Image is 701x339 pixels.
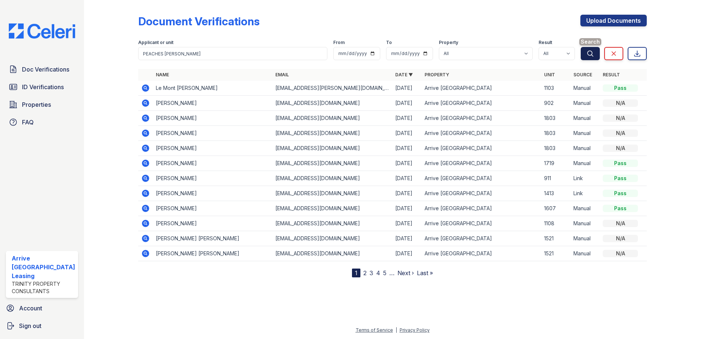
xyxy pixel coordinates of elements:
a: Sign out [3,318,81,333]
div: N/A [603,99,638,107]
button: Search [581,47,600,60]
img: CE_Logo_Blue-a8612792a0a2168367f1c8372b55b34899dd931a85d93a1a3d3e32e68fde9ad4.png [3,23,81,39]
div: Pass [603,84,638,92]
td: [DATE] [392,186,422,201]
td: [PERSON_NAME] [PERSON_NAME] [153,246,273,261]
td: Arrive [GEOGRAPHIC_DATA] [422,111,542,126]
a: 4 [376,269,380,277]
a: 2 [363,269,367,277]
div: N/A [603,130,638,137]
a: 3 [370,269,373,277]
td: Manual [570,201,600,216]
td: [PERSON_NAME] [153,156,273,171]
div: N/A [603,235,638,242]
td: [PERSON_NAME] [153,111,273,126]
span: … [389,269,394,277]
td: Arrive [GEOGRAPHIC_DATA] [422,96,542,111]
td: [EMAIL_ADDRESS][DOMAIN_NAME] [272,141,392,156]
td: [PERSON_NAME] [153,186,273,201]
td: [PERSON_NAME] [153,96,273,111]
td: [PERSON_NAME] [153,126,273,141]
td: 1803 [541,111,570,126]
div: 1 [352,269,360,277]
td: [PERSON_NAME] [153,141,273,156]
td: [EMAIL_ADDRESS][DOMAIN_NAME] [272,126,392,141]
a: Terms of Service [356,327,393,333]
div: N/A [603,250,638,257]
td: [DATE] [392,96,422,111]
div: N/A [603,220,638,227]
td: [DATE] [392,246,422,261]
a: Result [603,72,620,77]
td: 1803 [541,141,570,156]
td: Arrive [GEOGRAPHIC_DATA] [422,141,542,156]
a: Properties [6,97,78,112]
td: Manual [570,231,600,246]
a: 5 [383,269,386,277]
div: | [396,327,397,333]
a: Unit [544,72,555,77]
td: Arrive [GEOGRAPHIC_DATA] [422,231,542,246]
td: Arrive [GEOGRAPHIC_DATA] [422,81,542,96]
td: [PERSON_NAME] [153,171,273,186]
td: [DATE] [392,126,422,141]
td: 1103 [541,81,570,96]
td: [DATE] [392,201,422,216]
span: FAQ [22,118,34,127]
a: Email [275,72,289,77]
td: 1521 [541,231,570,246]
a: Privacy Policy [400,327,430,333]
td: 1521 [541,246,570,261]
span: Doc Verifications [22,65,69,74]
td: Arrive [GEOGRAPHIC_DATA] [422,171,542,186]
a: FAQ [6,115,78,130]
div: Pass [603,205,638,212]
a: Date ▼ [395,72,413,77]
td: [PERSON_NAME] [153,216,273,231]
span: Account [19,304,42,313]
td: 1803 [541,126,570,141]
td: Arrive [GEOGRAPHIC_DATA] [422,246,542,261]
td: Arrive [GEOGRAPHIC_DATA] [422,126,542,141]
div: Document Verifications [138,15,260,28]
td: [EMAIL_ADDRESS][DOMAIN_NAME] [272,216,392,231]
td: [EMAIL_ADDRESS][DOMAIN_NAME] [272,186,392,201]
td: [DATE] [392,216,422,231]
td: [DATE] [392,231,422,246]
div: Pass [603,175,638,182]
label: Result [539,40,552,45]
td: Arrive [GEOGRAPHIC_DATA] [422,201,542,216]
a: Name [156,72,169,77]
td: Link [570,171,600,186]
td: Le Mont [PERSON_NAME] [153,81,273,96]
input: Search by name, email, or unit number [138,47,328,60]
td: Arrive [GEOGRAPHIC_DATA] [422,216,542,231]
label: Property [439,40,458,45]
td: 911 [541,171,570,186]
td: [DATE] [392,156,422,171]
a: Account [3,301,81,316]
td: Manual [570,111,600,126]
div: Pass [603,190,638,197]
a: Property [425,72,449,77]
div: N/A [603,114,638,122]
a: Last » [417,269,433,277]
td: [DATE] [392,141,422,156]
span: Properties [22,100,51,109]
td: [EMAIL_ADDRESS][DOMAIN_NAME] [272,231,392,246]
td: [EMAIL_ADDRESS][DOMAIN_NAME] [272,156,392,171]
label: From [333,40,345,45]
td: Arrive [GEOGRAPHIC_DATA] [422,156,542,171]
td: [DATE] [392,111,422,126]
td: [EMAIL_ADDRESS][PERSON_NAME][DOMAIN_NAME] [272,81,392,96]
td: [EMAIL_ADDRESS][DOMAIN_NAME] [272,111,392,126]
td: 902 [541,96,570,111]
label: To [386,40,392,45]
td: [EMAIL_ADDRESS][DOMAIN_NAME] [272,96,392,111]
div: Pass [603,160,638,167]
td: [PERSON_NAME] [PERSON_NAME] [153,231,273,246]
td: [EMAIL_ADDRESS][DOMAIN_NAME] [272,246,392,261]
label: Applicant or unit [138,40,173,45]
td: 1413 [541,186,570,201]
span: Sign out [19,321,41,330]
